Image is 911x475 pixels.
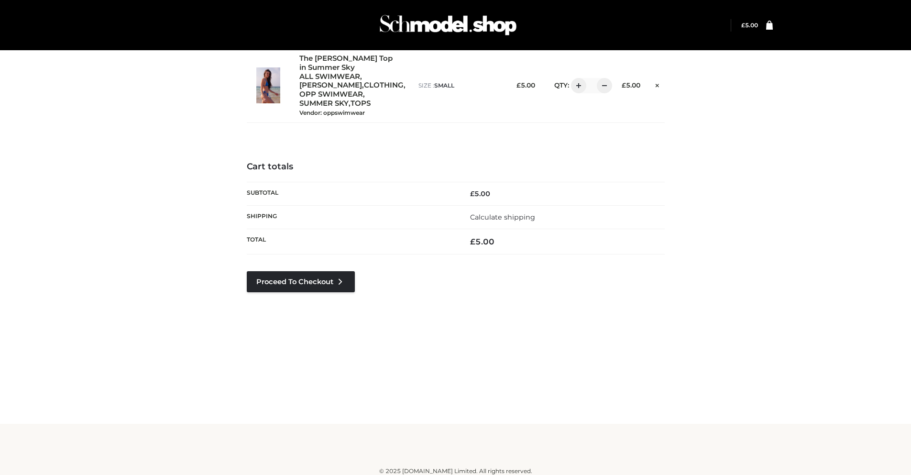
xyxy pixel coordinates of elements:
span: £ [622,81,626,89]
a: £5.00 [741,22,758,29]
a: Calculate shipping [470,213,535,221]
th: Total [247,229,456,254]
p: size : [418,81,500,90]
a: OPP SWIMWEAR [299,90,363,99]
bdi: 5.00 [741,22,758,29]
th: Subtotal [247,182,456,205]
span: £ [516,81,521,89]
small: Vendor: oppswimwear [299,109,365,116]
h4: Cart totals [247,162,665,172]
span: £ [741,22,745,29]
span: £ [470,189,474,198]
a: Proceed to Checkout [247,271,355,292]
a: Remove this item [650,78,664,90]
div: QTY: [545,78,605,93]
bdi: 5.00 [516,81,535,89]
span: SMALL [434,82,454,89]
img: Schmodel Admin 964 [376,6,520,44]
th: Shipping [247,206,456,229]
a: SUMMER SKY [299,99,349,108]
a: [PERSON_NAME] [299,81,362,90]
div: , , , , , [299,54,409,117]
bdi: 5.00 [470,189,490,198]
bdi: 5.00 [622,81,640,89]
a: CLOTHING [364,81,404,90]
a: ALL SWIMWEAR [299,72,360,81]
span: £ [470,237,475,246]
bdi: 5.00 [470,237,494,246]
a: The [PERSON_NAME] Top in Summer Sky [299,54,398,72]
a: TOPS [351,99,371,108]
